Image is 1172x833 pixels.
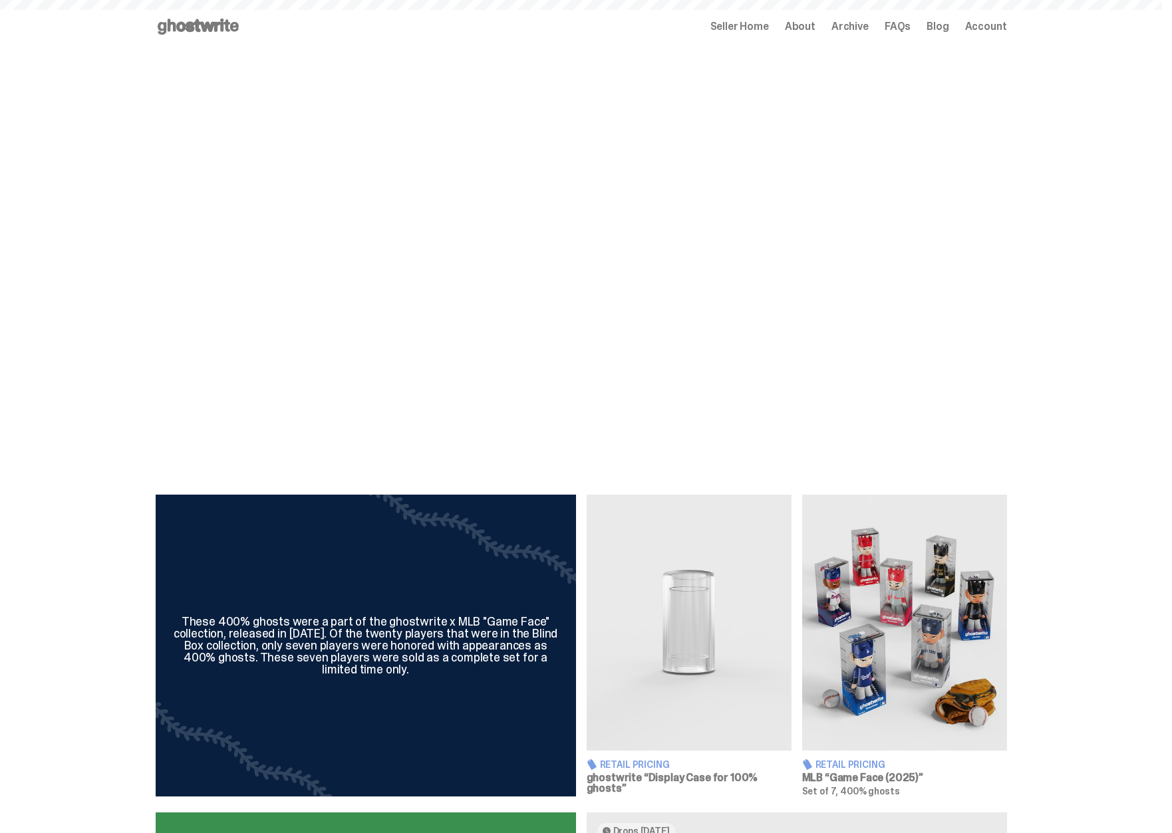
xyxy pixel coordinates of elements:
h3: MLB “Game Face (2025)” [802,773,1007,783]
a: Display Case for 100% ghosts Retail Pricing [587,495,792,796]
span: Set of 7, 400% ghosts [802,785,900,797]
a: Game Face (2025) Retail Pricing [802,495,1007,796]
h3: ghostwrite “Display Case for 100% ghosts” [587,773,792,794]
span: Retail Pricing [815,760,885,769]
span: Retail Pricing [600,760,670,769]
img: Display Case for 100% ghosts [587,495,792,751]
a: Seller Home [710,21,769,32]
div: These 400% ghosts were a part of the ghostwrite x MLB "Game Face" collection, released in [DATE].... [172,616,560,675]
a: FAQs [885,21,911,32]
a: About [785,21,815,32]
a: Blog [927,21,949,32]
a: Account [965,21,1007,32]
a: Archive [831,21,869,32]
img: Game Face (2025) [802,495,1007,751]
